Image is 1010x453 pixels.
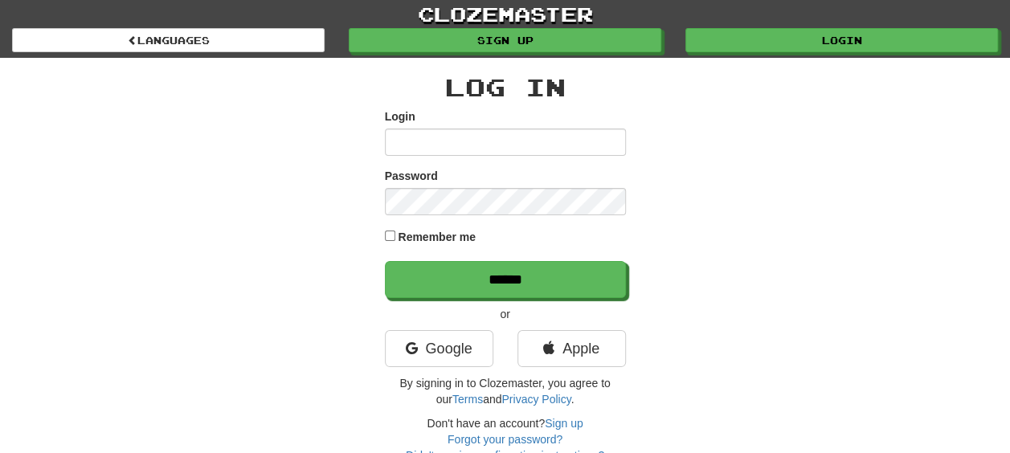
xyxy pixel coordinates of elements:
a: Languages [12,28,325,52]
a: Privacy Policy [501,393,570,406]
p: or [385,306,626,322]
label: Password [385,168,438,184]
a: Google [385,330,493,367]
a: Forgot your password? [448,433,562,446]
a: Sign up [545,417,583,430]
p: By signing in to Clozemaster, you agree to our and . [385,375,626,407]
h2: Log In [385,74,626,100]
a: Apple [517,330,626,367]
a: Login [685,28,998,52]
a: Sign up [349,28,661,52]
label: Remember me [398,229,476,245]
label: Login [385,108,415,124]
a: Terms [452,393,483,406]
